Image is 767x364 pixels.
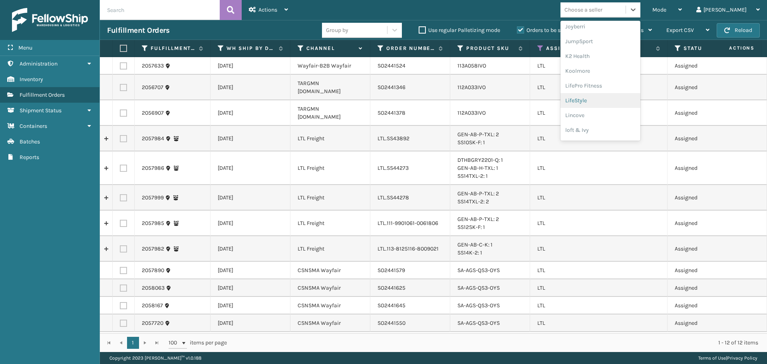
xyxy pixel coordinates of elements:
a: GEN-AB-H-TXL: 1 [457,165,498,171]
td: [DATE] [211,279,290,297]
span: 100 [169,339,181,347]
a: 112A033IVO [457,84,486,91]
div: Joyberri [560,19,640,34]
a: 2056707 [142,84,163,91]
a: GEN-AB-P-TXL: 2 [457,190,499,197]
a: 2058063 [142,284,165,292]
div: Lincove [560,108,640,123]
td: LTL Freight [290,185,370,211]
td: [DATE] [211,314,290,332]
a: 2057984 [142,135,164,143]
a: 113A058IVO [457,62,486,69]
label: Channel [306,45,355,52]
a: 1 [127,337,139,349]
img: logo [12,8,88,32]
span: Inventory [20,76,43,83]
td: TARGMN [DOMAIN_NAME] [290,100,370,126]
a: SA-AGS-QS3-OYS [457,267,500,274]
td: SO2441346 [370,75,450,100]
div: K2 Health [560,49,640,64]
span: Reports [20,154,39,161]
label: WH Ship By Date [227,45,275,52]
a: GEN-AB-P-TXL: 2 [457,131,499,138]
label: Status [684,45,732,52]
a: 2057982 [142,245,164,253]
a: 2057986 [142,164,164,172]
td: LTL [530,100,668,126]
span: Actions [258,6,277,13]
td: Assigned [668,151,747,185]
button: Reload [717,23,760,38]
td: Wayfair-B2B Wayfair [290,57,370,75]
span: Mode [652,6,666,13]
div: JumpSport [560,34,640,49]
span: Export CSV [666,27,694,34]
td: LTL Freight [290,126,370,151]
a: GEN-AB-C-K: 1 [457,241,493,248]
a: GEN-AB-P-TXL: 2 [457,216,499,223]
span: Administration [20,60,58,67]
div: Koolmore [560,64,640,78]
td: SO2441625 [370,279,450,297]
td: LTL [530,314,668,332]
a: SS14TXL-2: 2 [457,198,489,205]
td: CSNSMA Wayfair [290,262,370,279]
span: items per page [169,337,227,349]
td: Assigned [668,297,747,314]
a: 2057890 [142,267,164,274]
td: Assigned [668,100,747,126]
div: loft & Ivy [560,123,640,137]
td: LTL [530,151,668,185]
td: [DATE] [211,57,290,75]
td: [DATE] [211,297,290,314]
td: [DATE] [211,236,290,262]
td: Assigned [668,314,747,332]
a: Privacy Policy [727,355,757,361]
td: LTL [530,126,668,151]
td: [DATE] [211,185,290,211]
td: LTL [530,185,668,211]
td: CSNSMA Wayfair [290,279,370,297]
span: Batches [20,138,40,145]
a: 2056907 [142,109,164,117]
td: LTL.SS44273 [370,151,450,185]
span: Shipment Status [20,107,62,114]
td: Assigned [668,279,747,297]
a: SA-AGS-QS3-OYS [457,320,500,326]
div: LifePro Fitness [560,78,640,93]
a: SA-AGS-QS3-OYS [457,302,500,309]
td: LTL.113-8125116-8009021 [370,236,450,262]
div: Choose a seller [564,6,602,14]
a: Terms of Use [698,355,726,361]
label: Product SKU [466,45,515,52]
a: 112A033IVO [457,109,486,116]
td: Assigned [668,262,747,279]
div: Group by [326,26,348,34]
td: LTL Freight [290,211,370,236]
a: 2057985 [142,219,164,227]
label: Fulfillment Order Id [151,45,195,52]
label: Use regular Palletizing mode [419,27,500,34]
div: | [698,352,757,364]
a: SS10SK-F: 1 [457,139,485,146]
td: Assigned [668,57,747,75]
div: LifeStyle [560,93,640,108]
label: Order Number [386,45,435,52]
td: LTL Freight [290,236,370,262]
label: Assigned Carrier Service [546,45,652,52]
div: [PERSON_NAME] Brands [560,137,640,152]
td: [DATE] [211,151,290,185]
td: LTL [530,211,668,236]
td: Assigned [668,75,747,100]
a: 2057633 [142,62,164,70]
td: [DATE] [211,75,290,100]
a: 2058167 [142,302,163,310]
td: CSNSMA Wayfair [290,314,370,332]
span: Fulfillment Orders [20,91,65,98]
label: Orders to be shipped [DATE] [517,27,594,34]
a: SA-AGS-QS3-OYS [457,284,500,291]
td: SO2441579 [370,262,450,279]
span: Menu [18,44,32,51]
p: Copyright 2023 [PERSON_NAME]™ v 1.0.188 [109,352,201,364]
td: SO2441550 [370,314,450,332]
